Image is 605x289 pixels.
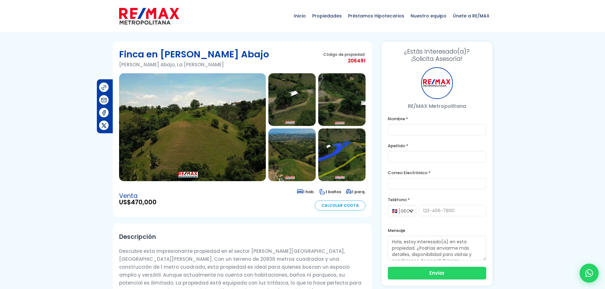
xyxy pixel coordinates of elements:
label: Nombre * [388,115,486,123]
img: Finca en Tavera Abajo [119,73,266,181]
h1: Finca en [PERSON_NAME] Abajo [119,48,269,61]
button: Enviar [388,267,486,279]
img: Finca en Tavera Abajo [318,73,366,126]
span: Código de propiedad: [323,52,366,57]
img: Compartir [101,84,107,91]
div: RE/MAX Metropolitana [421,67,453,99]
a: Calcular Cuota [315,200,366,211]
span: Inicio [291,6,309,25]
img: Compartir [101,97,107,103]
img: Finca en Tavera Abajo [318,128,366,181]
span: US$ [119,199,157,206]
span: Únete a RE/MAX [450,6,493,25]
span: Préstamos Hipotecarios [345,6,407,25]
img: Compartir [101,109,107,116]
img: Compartir [101,122,107,129]
p: [PERSON_NAME] Abajo, La [PERSON_NAME] [119,61,269,69]
span: Nuestro equipo [407,6,450,25]
span: 206491 [323,57,366,65]
label: Teléfono * [388,196,486,204]
p: RE/MAX Metropolitana [388,102,486,110]
span: 470,000 [131,198,157,207]
img: Finca en Tavera Abajo [268,73,316,126]
label: Apellido * [388,142,486,150]
span: 1 parq. [346,189,366,194]
span: Propiedades [309,6,345,25]
span: 1 baños [319,189,341,194]
span: ¿Estás Interesado(a)? [388,48,486,55]
label: Mensaje [388,227,486,234]
img: Finca en Tavera Abajo [268,128,316,181]
span: Venta [119,193,157,199]
input: 123-456-7890 [419,205,486,216]
label: Correo Electrónico * [388,169,486,177]
h2: Descripción [119,230,366,244]
textarea: Hola, estoy interesado(a) en esta propiedad. ¿Podrías enviarme más detalles, disponibilidad para ... [388,236,486,260]
span: 1 hab. [297,189,315,194]
h3: ¡Solicita Asesoría! [388,48,486,62]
